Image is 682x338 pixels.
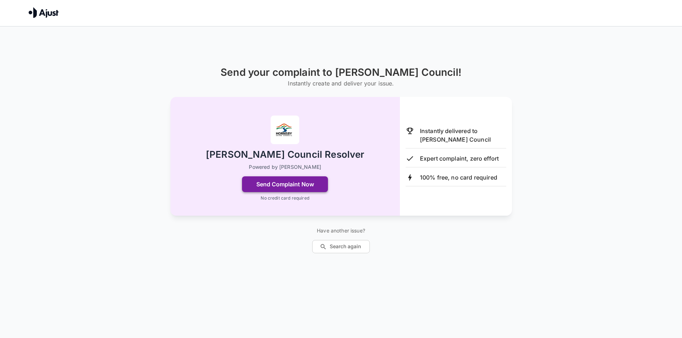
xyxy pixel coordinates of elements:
button: Send Complaint Now [242,176,328,192]
p: No credit card required [261,195,309,201]
p: Expert complaint, zero effort [420,154,499,163]
button: Search again [312,240,370,253]
h6: Instantly create and deliver your issue. [221,78,461,88]
p: Instantly delivered to [PERSON_NAME] Council [420,127,506,144]
h1: Send your complaint to [PERSON_NAME] Council! [221,67,461,78]
p: Powered by [PERSON_NAME] [249,163,321,171]
p: Have another issue? [312,227,370,234]
p: 100% free, no card required [420,173,497,182]
img: Ajust [29,7,59,18]
img: Hornsby Council [271,116,299,144]
h2: [PERSON_NAME] Council Resolver [206,148,364,161]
